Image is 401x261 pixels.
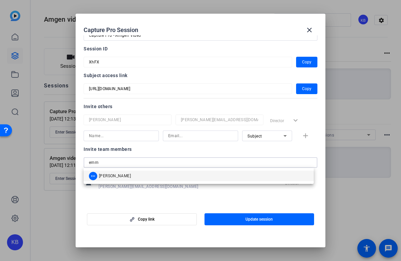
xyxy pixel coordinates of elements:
div: Subject access link [84,71,317,79]
input: Email... [168,132,233,140]
input: Session OTP [89,85,287,93]
button: Copy [296,57,317,67]
span: [PERSON_NAME] [99,173,131,179]
input: Enter Session Name [89,31,312,39]
button: Copy link [87,213,197,225]
mat-icon: close [305,26,313,34]
span: Update session [245,217,273,222]
div: Invite others [84,102,317,110]
button: Update session [204,213,314,225]
span: Subject [247,134,262,139]
span: Copy link [138,217,155,222]
span: Copy [302,58,311,66]
span: [PERSON_NAME][EMAIL_ADDRESS][DOMAIN_NAME] [99,184,199,189]
input: Name... [89,116,166,124]
div: EM [89,172,97,180]
div: Invite team members [84,145,317,153]
button: Copy [296,83,317,94]
input: Email... [181,116,258,124]
input: Name... [89,132,154,140]
input: Session OTP [89,58,287,66]
input: Add others: Type email or team members name [89,159,312,167]
div: Capture Pro Session [84,22,317,38]
span: Copy [302,85,311,93]
div: Session ID [84,45,317,53]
